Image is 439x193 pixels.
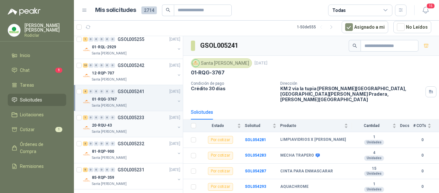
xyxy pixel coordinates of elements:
span: Licitaciones [20,111,44,118]
p: [DATE] [169,63,180,69]
b: LIMPIAVIDRIOS X [PERSON_NAME] [280,137,346,142]
div: 1 [83,115,88,120]
img: Company Logo [83,124,91,132]
img: Company Logo [83,98,91,106]
b: 0 [413,137,431,143]
span: Tareas [20,82,34,89]
div: Unidades [364,156,384,161]
div: 0 [110,89,115,94]
p: Santa [PERSON_NAME] [92,77,127,82]
div: Solicitudes [191,109,213,116]
b: 0 [413,184,431,190]
p: Santa [PERSON_NAME] [92,103,127,108]
a: 1 0 0 0 0 0 GSOL005233[DATE] Company Logo20-RQU-43Santa [PERSON_NAME] [83,114,182,134]
div: 0 [88,63,93,68]
span: 1 [55,127,62,132]
th: Estado [200,120,245,132]
span: Remisiones [20,163,44,170]
div: 0 [99,63,104,68]
th: Producto [280,120,352,132]
img: Company Logo [83,46,91,53]
h1: Mis solicitudes [95,5,136,15]
a: Cotizar1 [8,123,66,136]
a: SOL054287 [245,169,266,173]
p: [PERSON_NAME] [PERSON_NAME] [24,23,66,32]
b: 4 [352,150,396,156]
div: Por cotizar [208,136,233,144]
p: Santa [PERSON_NAME] [92,129,127,134]
span: Cotizar [20,126,35,133]
p: 01-RQG-3767 [92,96,117,102]
img: Company Logo [8,24,20,36]
a: 10 0 0 0 0 0 GSOL005242[DATE] Company Logo12-RQP-707Santa [PERSON_NAME] [83,62,182,82]
b: 0 [413,168,431,174]
p: [DATE] [169,115,180,121]
a: Chat1 [8,64,66,76]
span: Estado [200,123,236,128]
div: Unidades [364,171,384,176]
span: # COTs [413,123,426,128]
span: 2714 [141,6,157,14]
div: 0 [99,37,104,42]
button: No Leídos [393,21,431,33]
div: Por cotizar [208,167,233,175]
a: Órdenes de Compra [8,138,66,158]
span: Solicitud [245,123,271,128]
div: Todas [332,7,346,14]
span: search [166,8,170,12]
div: 0 [94,115,99,120]
p: 20-RQU-43 [92,122,112,129]
a: Remisiones [8,160,66,172]
div: 0 [94,37,99,42]
a: Configuración [8,175,66,187]
span: 1 [55,68,62,73]
img: Company Logo [83,72,91,80]
div: 0 [105,63,110,68]
p: KM 2 vía la tupia [PERSON_NAME][GEOGRAPHIC_DATA], [GEOGRAPHIC_DATA][PERSON_NAME] Pradera , [PERSO... [280,86,423,102]
span: Chat [20,67,30,74]
a: Solicitudes [8,94,66,106]
div: 0 [88,141,93,146]
button: 15 [420,5,431,16]
p: 81-RQP-900 [92,149,114,155]
p: Rodiclar [24,34,66,37]
span: Cantidad [352,123,391,128]
p: 12-RQP-707 [92,70,114,76]
p: [DATE] [255,60,267,66]
p: Santa [PERSON_NAME] [92,51,127,56]
div: Santa [PERSON_NAME] [191,58,252,68]
p: GSOL005232 [118,141,144,146]
div: 1 - 50 de 555 [297,22,336,32]
div: 0 [105,141,110,146]
a: Inicio [8,49,66,62]
b: 0 [413,152,431,159]
p: GSOL005242 [118,63,144,68]
p: [DATE] [169,89,180,95]
div: 4 [83,89,88,94]
span: Solicitudes [20,96,42,103]
div: 0 [110,37,115,42]
div: Unidades [364,187,384,192]
span: Inicio [20,52,30,59]
div: 0 [99,115,104,120]
div: 0 [88,115,93,120]
div: Por cotizar [208,183,233,191]
div: Por cotizar [208,152,233,159]
div: 0 [94,89,99,94]
div: 0 [105,89,110,94]
b: AQUACHROME [280,184,309,189]
img: Company Logo [192,60,199,67]
p: Santa [PERSON_NAME] [92,181,127,187]
a: Tareas [8,79,66,91]
p: 01-RQL-2929 [92,44,116,50]
th: # COTs [413,120,439,132]
p: GSOL005233 [118,115,144,120]
div: 0 [88,89,93,94]
p: GSOL005241 [118,89,144,94]
div: 0 [105,37,110,42]
div: 0 [110,115,115,120]
div: 3 [83,141,88,146]
div: 0 [99,168,104,172]
div: 0 [110,168,115,172]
